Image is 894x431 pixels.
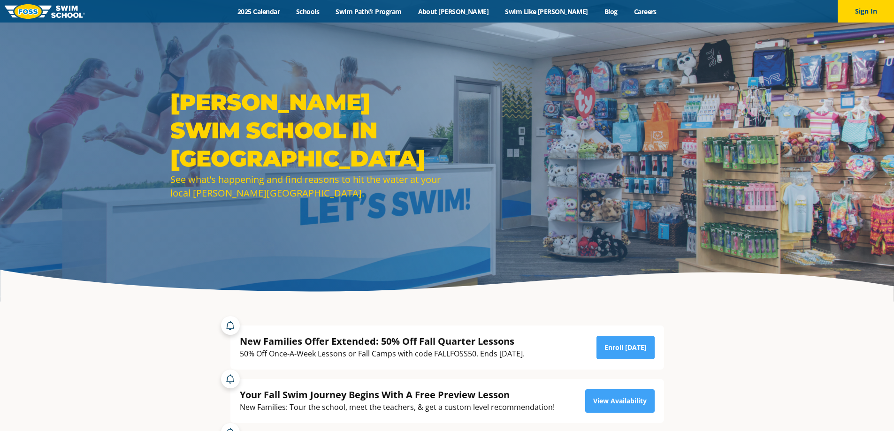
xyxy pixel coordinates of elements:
div: New Families: Tour the school, meet the teachers, & get a custom level recommendation! [240,401,555,414]
div: 50% Off Once-A-Week Lessons or Fall Camps with code FALLFOSS50. Ends [DATE]. [240,348,525,360]
a: Careers [626,7,665,16]
a: 2025 Calendar [229,7,288,16]
h1: [PERSON_NAME] Swim School in [GEOGRAPHIC_DATA] [170,88,443,173]
a: About [PERSON_NAME] [410,7,497,16]
a: View Availability [585,389,655,413]
div: Your Fall Swim Journey Begins With A Free Preview Lesson [240,388,555,401]
a: Enroll [DATE] [596,336,655,359]
a: Schools [288,7,328,16]
a: Blog [596,7,626,16]
div: See what’s happening and find reasons to hit the water at your local [PERSON_NAME][GEOGRAPHIC_DATA]. [170,173,443,200]
div: New Families Offer Extended: 50% Off Fall Quarter Lessons [240,335,525,348]
a: Swim Path® Program [328,7,410,16]
a: Swim Like [PERSON_NAME] [497,7,596,16]
img: FOSS Swim School Logo [5,4,85,19]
